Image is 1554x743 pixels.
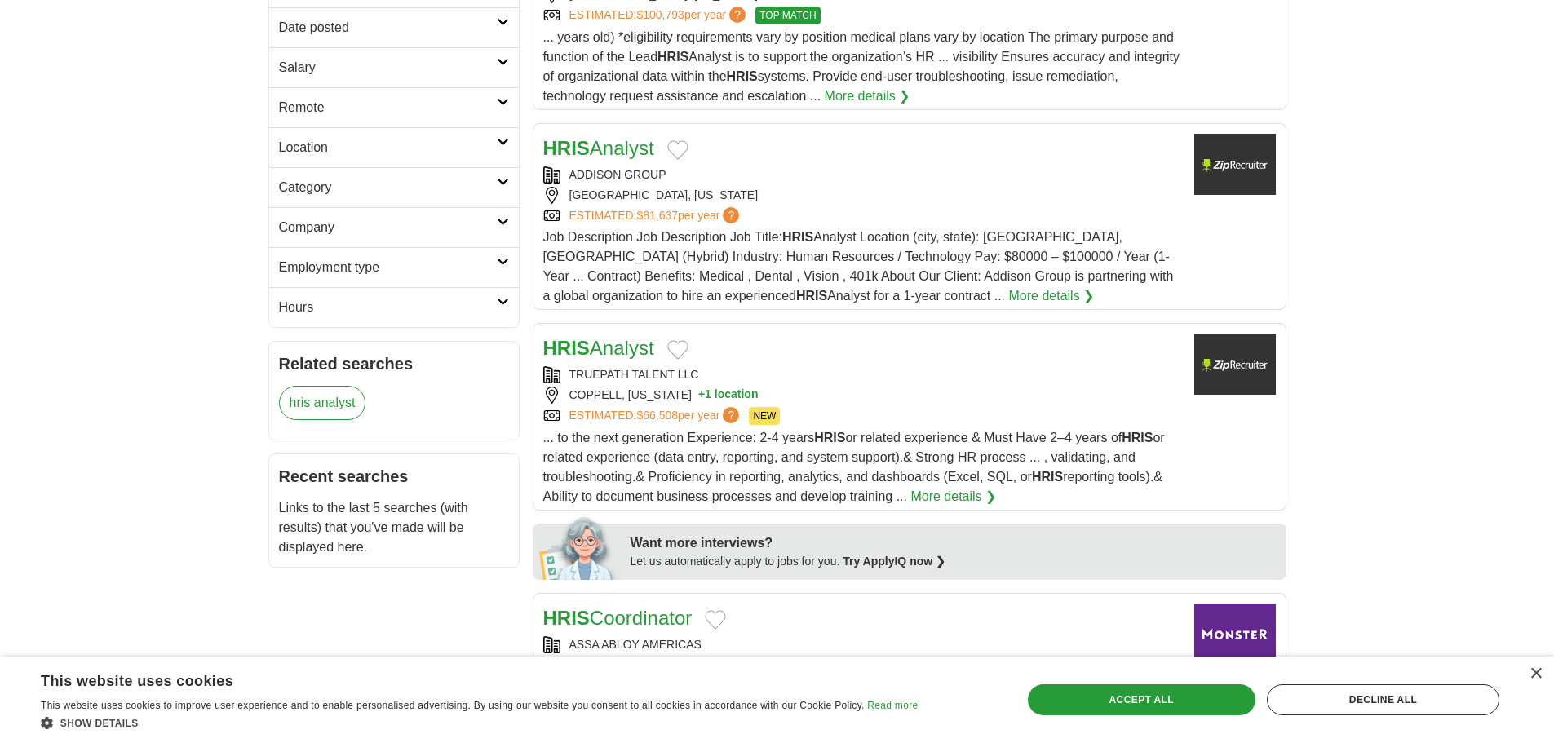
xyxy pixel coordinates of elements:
[569,407,743,425] a: ESTIMATED:$66,508per year?
[41,700,865,711] span: This website uses cookies to improve user experience and to enable personalised advertising. By u...
[543,607,590,629] strong: HRIS
[796,289,827,303] strong: HRIS
[543,431,1165,503] span: ... to the next generation Experience: 2-4 years or related experience & Must Have 2–4 years of o...
[1194,134,1276,195] img: Company logo
[729,7,746,23] span: ?
[723,207,739,223] span: ?
[723,407,739,423] span: ?
[269,207,519,247] a: Company
[1530,668,1542,680] div: Close
[269,127,519,167] a: Location
[269,87,519,127] a: Remote
[636,8,684,21] span: $100,793
[269,47,519,87] a: Salary
[543,137,590,159] strong: HRIS
[543,187,1181,204] div: [GEOGRAPHIC_DATA], [US_STATE]
[1194,604,1276,665] img: Company logo
[814,431,845,444] strong: HRIS
[41,666,877,691] div: This website uses cookies
[269,7,519,47] a: Date posted
[727,69,758,83] strong: HRIS
[543,137,654,159] a: HRISAnalyst
[843,555,945,568] a: Try ApplyIQ now ❯
[279,258,497,277] h2: Employment type
[755,7,820,24] span: TOP MATCH
[631,553,1277,570] div: Let us automatically apply to jobs for you.
[636,409,678,422] span: $66,508
[279,58,497,77] h2: Salary
[667,340,688,360] button: Add to favorite jobs
[543,366,1181,383] div: TRUEPATH TALENT LLC
[569,7,750,24] a: ESTIMATED:$100,793per year?
[269,247,519,287] a: Employment type
[269,287,519,327] a: Hours
[543,387,1181,404] div: COPPELL, [US_STATE]
[543,166,1181,184] div: ADDISON GROUP
[543,636,1181,653] div: ASSA ABLOY AMERICAS
[698,387,705,404] span: +
[569,207,743,224] a: ESTIMATED:$81,637per year?
[698,387,759,404] button: +1 location
[631,533,1277,553] div: Want more interviews?
[279,352,509,376] h2: Related searches
[543,337,590,359] strong: HRIS
[1009,286,1095,306] a: More details ❯
[543,230,1174,303] span: Job Description Job Description Job Title: Analyst Location (city, state): [GEOGRAPHIC_DATA], [GE...
[279,464,509,489] h2: Recent searches
[667,140,688,160] button: Add to favorite jobs
[279,18,497,38] h2: Date posted
[657,50,688,64] strong: HRIS
[279,498,509,557] p: Links to the last 5 searches (with results) that you've made will be displayed here.
[1032,470,1063,484] strong: HRIS
[543,607,693,629] a: HRISCoordinator
[782,230,813,244] strong: HRIS
[279,178,497,197] h2: Category
[279,386,366,420] a: hris analyst
[543,30,1180,103] span: ... years old) *eligibility requirements vary by position medical plans vary by location The prim...
[60,718,139,729] span: Show details
[1122,431,1153,444] strong: HRIS
[539,515,618,580] img: apply-iq-scientist.png
[705,610,726,630] button: Add to favorite jobs
[279,98,497,117] h2: Remote
[543,337,654,359] a: HRISAnalyst
[41,714,918,731] div: Show details
[1194,334,1276,395] img: Company logo
[867,700,918,711] a: Read more, opens a new window
[910,487,996,506] a: More details ❯
[825,86,910,106] a: More details ❯
[1267,684,1499,715] div: Decline all
[1028,684,1255,715] div: Accept all
[636,209,678,222] span: $81,637
[279,138,497,157] h2: Location
[269,167,519,207] a: Category
[749,407,780,425] span: NEW
[279,298,497,317] h2: Hours
[279,218,497,237] h2: Company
